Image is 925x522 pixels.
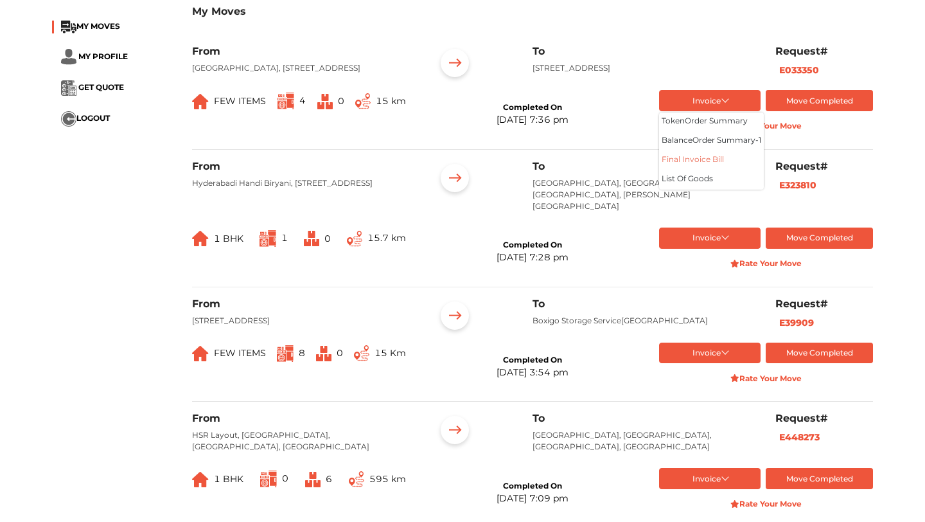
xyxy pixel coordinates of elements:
button: Rate Your Move [659,494,873,514]
p: HSR Layout, [GEOGRAPHIC_DATA], [GEOGRAPHIC_DATA], [GEOGRAPHIC_DATA] [192,429,416,453]
img: ... [61,49,76,65]
button: E033350 [775,63,823,78]
button: Rate Your Move [659,368,873,388]
strong: Rate Your Move [730,373,802,383]
div: [DATE] 7:09 pm [497,492,568,505]
a: ... MY PROFILE [61,51,128,61]
img: ... [435,412,475,452]
span: FEW ITEMS [214,95,266,107]
button: balance Order summary- 1 [659,132,764,151]
span: 15 Km [374,347,406,359]
span: LOGOUT [76,113,110,123]
button: Invoice [659,468,761,489]
span: 0 [282,473,288,484]
img: ... [61,111,76,127]
span: 8 [299,347,305,359]
strong: Rate Your Move [730,258,802,268]
div: [DATE] 7:36 pm [497,113,568,127]
button: E323810 [775,178,820,193]
button: ...LOGOUT [61,111,110,127]
button: token Order summary [659,113,764,132]
p: [STREET_ADDRESS] [192,315,416,327]
button: Rate Your Move [659,116,873,136]
img: ... [192,346,209,361]
strong: Rate Your Move [730,121,802,130]
img: ... [347,231,362,247]
img: ... [435,45,475,85]
p: [STREET_ADDRESS] [533,62,756,74]
p: Hyderabadi Handi Biryani, [STREET_ADDRESS] [192,177,416,189]
img: ... [304,231,319,246]
img: ... [61,80,76,96]
h6: From [192,160,416,172]
h3: My Moves [192,5,873,17]
h6: Request# [775,45,873,57]
img: ... [317,94,333,109]
button: Invoice [659,343,761,364]
span: 1 BHK [214,473,243,485]
span: MY PROFILE [78,51,128,61]
span: 0 [337,347,343,359]
span: 1 BHK [214,233,243,244]
h6: Request# [775,160,873,172]
h6: From [192,412,416,424]
button: List of Goods [659,170,764,190]
div: [DATE] 3:54 pm [497,366,568,379]
img: ... [192,472,209,487]
b: E323810 [779,179,816,191]
img: ... [316,346,331,361]
h6: To [533,298,756,310]
img: ... [305,472,321,487]
h6: Request# [775,412,873,424]
span: 595 km [369,473,406,485]
button: Rate Your Move [659,254,873,274]
span: 15 km [376,95,406,107]
img: ... [192,94,209,109]
img: ... [192,231,209,246]
div: [DATE] 7:28 pm [497,251,568,264]
span: 0 [338,95,344,107]
b: E39909 [779,317,814,328]
button: E39909 [775,316,818,330]
img: ... [435,160,475,200]
p: [GEOGRAPHIC_DATA], [GEOGRAPHIC_DATA], [GEOGRAPHIC_DATA], [PERSON_NAME][GEOGRAPHIC_DATA] [533,177,756,212]
button: Invoice [659,90,761,111]
button: Invoice [659,228,761,249]
h6: To [533,412,756,424]
strong: Rate Your Move [730,499,802,509]
b: E033350 [779,64,819,76]
button: E448273 [775,430,824,445]
img: ... [435,298,475,337]
span: 4 [299,94,306,106]
span: 6 [326,473,332,485]
span: FEW ITEMS [214,347,266,359]
button: Move Completed [766,90,873,111]
img: ... [277,93,294,109]
img: ... [260,471,277,487]
div: Completed On [503,239,562,251]
span: 1 [281,232,288,244]
h6: From [192,298,416,310]
img: ... [260,230,276,247]
p: [GEOGRAPHIC_DATA], [STREET_ADDRESS] [192,62,416,74]
button: Move Completed [766,468,873,489]
a: ...MY MOVES [61,21,120,31]
h6: To [533,45,756,57]
b: E448273 [779,431,820,443]
h6: Request# [775,298,873,310]
div: Completed On [503,480,562,492]
button: Move Completed [766,228,873,249]
span: GET QUOTE [78,82,124,92]
a: ... GET QUOTE [61,82,124,92]
span: 0 [324,233,331,244]
p: [GEOGRAPHIC_DATA], [GEOGRAPHIC_DATA], [GEOGRAPHIC_DATA], [GEOGRAPHIC_DATA] [533,429,756,453]
p: Boxigo Storage Service[GEOGRAPHIC_DATA] [533,315,756,327]
span: MY MOVES [76,21,120,31]
div: Completed On [503,354,562,366]
h6: From [192,45,416,57]
img: ... [354,345,369,361]
img: ... [61,21,76,33]
button: Final Invoice Bill [659,151,764,170]
img: ... [355,93,371,109]
h6: To [533,160,756,172]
